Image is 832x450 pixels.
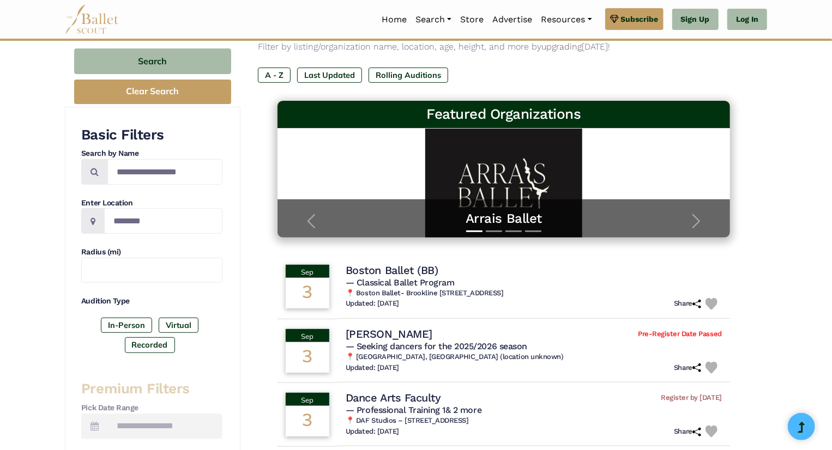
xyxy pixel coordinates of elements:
[346,363,399,373] h6: Updated: [DATE]
[346,341,527,351] span: — Seeking dancers for the 2025/2026 season
[674,363,701,373] h6: Share
[661,393,722,403] span: Register by [DATE]
[541,41,582,52] a: upgrading
[81,296,222,307] h4: Audition Type
[505,225,522,238] button: Slide 3
[159,318,198,333] label: Virtual
[81,403,222,413] h4: Pick Date Range
[74,80,231,104] button: Clear Search
[286,105,721,124] h3: Featured Organizations
[674,427,701,436] h6: Share
[81,380,222,398] h3: Premium Filters
[638,330,721,339] span: Pre-Register Date Passed
[286,393,329,406] div: Sep
[525,225,541,238] button: Slide 4
[74,48,231,74] button: Search
[346,352,722,362] h6: 📍 [GEOGRAPHIC_DATA], [GEOGRAPHIC_DATA] (location unknown)
[286,265,329,278] div: Sep
[411,8,456,31] a: Search
[605,8,664,30] a: Subscribe
[107,159,222,185] input: Search by names...
[346,416,722,425] h6: 📍 DAF Studios – [STREET_ADDRESS]
[486,225,502,238] button: Slide 2
[346,299,399,308] h6: Updated: [DATE]
[346,263,438,277] h4: Boston Ballet (BB)
[104,208,222,234] input: Location
[346,289,722,298] h6: 📍 Boston Ballet- Brookline [STREET_ADDRESS]
[346,277,455,288] span: — Classical Ballet Program
[297,68,362,83] label: Last Updated
[674,299,701,308] h6: Share
[672,9,719,31] a: Sign Up
[346,327,432,341] h4: [PERSON_NAME]
[445,405,481,415] a: & 2 more
[286,406,329,436] div: 3
[101,318,152,333] label: In-Person
[258,40,750,54] p: Filter by listing/organization name, location, age, height, and more by [DATE]!
[346,391,441,405] h4: Dance Arts Faculty
[288,210,719,227] a: Arrais Ballet
[727,9,767,31] a: Log In
[610,13,619,25] img: gem.svg
[456,8,488,31] a: Store
[536,8,596,31] a: Resources
[346,405,481,415] span: — Professional Training 1
[125,337,175,352] label: Recorded
[81,126,222,144] h3: Basic Filters
[621,13,659,25] span: Subscribe
[369,68,448,83] label: Rolling Auditions
[286,278,329,308] div: 3
[466,225,483,238] button: Slide 1
[81,247,222,258] h4: Radius (mi)
[258,68,291,83] label: A - Z
[377,8,411,31] a: Home
[346,427,399,436] h6: Updated: [DATE]
[286,329,329,342] div: Sep
[81,198,222,209] h4: Enter Location
[81,148,222,159] h4: Search by Name
[286,342,329,373] div: 3
[488,8,536,31] a: Advertise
